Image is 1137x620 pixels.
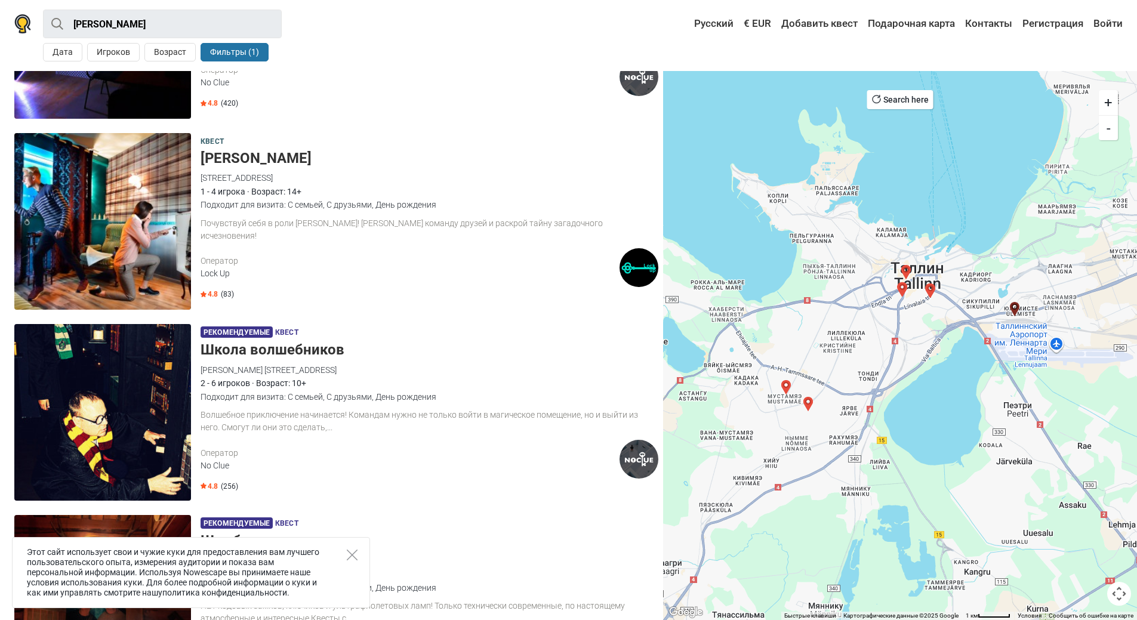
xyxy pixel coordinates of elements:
button: Игроков [87,43,140,61]
button: Close [347,550,358,560]
img: Star [201,100,207,106]
div: Радиация [779,380,793,394]
div: [STREET_ADDRESS] [201,171,658,184]
div: 2 - 6 игроков · Возраст: 10+ [201,377,658,390]
span: (83) [221,289,234,299]
img: Nowescape logo [14,14,31,33]
input: Попробуйте “Лондон” [43,10,282,38]
span: Рекомендуемые [201,517,273,529]
a: Русский [683,13,737,35]
a: Открыть эту область в Google Картах (в новом окне) [666,604,705,620]
button: Возраст [144,43,196,61]
button: Дата [43,43,82,61]
div: No Clue [201,459,620,472]
div: Этот сайт использует свои и чужие куки для предоставления вам лучшего пользовательского опыта, из... [12,537,370,608]
img: Школа волшебников [14,324,191,501]
span: (420) [221,98,238,108]
a: Войти [1090,13,1123,35]
h5: [PERSON_NAME] [201,150,658,167]
a: Сообщить об ошибке на карте [1049,612,1133,619]
div: [PERSON_NAME] [STREET_ADDRESS] [201,363,658,377]
div: Lock Up [201,267,620,280]
img: Star [201,291,207,297]
button: Фильтры (1) [201,43,269,61]
span: 4.8 [201,98,218,108]
a: Подарочная карта [865,13,958,35]
a: Регистрация [1019,13,1086,35]
div: Оператор [201,255,620,267]
span: Рекомендуемые [201,326,273,338]
span: 4.8 [201,289,218,299]
button: - [1099,115,1118,140]
div: Школа волшебников [801,397,815,411]
a: € EUR [741,13,774,35]
div: Подходит для визита: С семьей, С друзьями, День рождения [201,390,658,403]
div: Подходит для визита: С семьей, С друзьями, День рождения [201,581,658,594]
div: [STREET_ADDRESS] [201,554,658,567]
a: Контакты [962,13,1015,35]
h5: Школа волшебников [201,341,658,359]
div: Бейкер-стрит, 221Б [895,282,910,297]
div: 2 - 7 игроков · Возраст: 7+ [201,567,658,581]
span: Квест [201,135,224,149]
button: + [1099,90,1118,115]
img: Lock Up [620,248,658,287]
a: Добавить квест [778,13,861,35]
img: Шерлок Холмс [14,133,191,310]
div: No Clue [201,76,620,89]
div: Сверхчеловек [923,283,938,298]
img: Google [666,604,705,620]
div: Волшебное приключение начинается! Командам нужно не только войти в магическое помещение, но и вый... [201,409,658,434]
div: Оператор [201,447,620,459]
a: Условия (ссылка откроется в новой вкладке) [1018,612,1042,619]
button: Быстрые клавиши [784,612,836,620]
img: No Clue [620,57,658,96]
div: Red Alert [899,265,913,279]
span: 4.8 [201,482,218,491]
span: Картографические данные ©2025 Google [843,612,959,619]
h5: Шамбала [201,532,658,550]
span: Квест [275,517,298,530]
div: Шамбала [923,283,937,298]
div: Тайна заброшенного приюта [895,282,909,297]
div: Почувствуй себя в роли [PERSON_NAME]! [PERSON_NAME] команду друзей и раскрой тайну загадочного ис... [201,217,658,242]
span: Квест [275,326,298,340]
div: Шерлок Холмс [1007,302,1022,316]
div: 1 - 4 игрока · Возраст: 14+ [201,185,658,198]
span: (256) [221,482,238,491]
div: Подходит для визита: С семьей, С друзьями, День рождения [201,198,658,211]
img: No Clue [620,440,658,479]
button: Управление камерой на карте [1107,582,1131,606]
button: Масштаб карты: 1 км на 51 пкс [962,612,1014,620]
img: Star [201,483,207,489]
button: Search here [867,90,933,109]
span: 1 км [966,612,978,619]
img: Русский [686,20,694,28]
